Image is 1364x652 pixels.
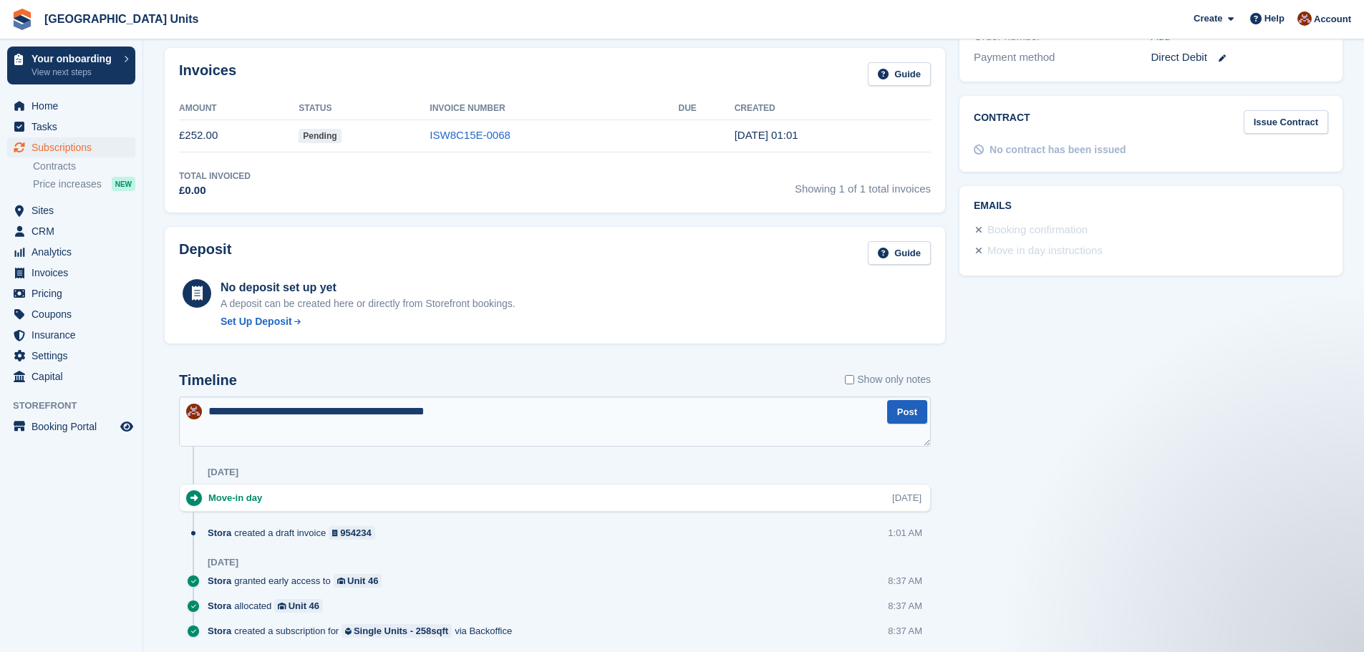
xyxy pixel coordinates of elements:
span: Coupons [32,304,117,324]
a: Preview store [118,418,135,435]
div: NEW [112,177,135,191]
h2: Invoices [179,62,236,86]
span: Tasks [32,117,117,137]
span: CRM [32,221,117,241]
a: menu [7,200,135,220]
th: Invoice Number [430,97,678,120]
a: ISW8C15E-0068 [430,129,511,141]
span: Create [1194,11,1222,26]
a: menu [7,346,135,366]
time: 2025-10-01 00:01:27 UTC [735,129,798,141]
a: menu [7,283,135,303]
a: menu [7,325,135,345]
span: Home [32,96,117,116]
div: Single Units - 258sqft [354,624,448,638]
a: Unit 46 [274,599,323,613]
span: Settings [32,346,117,366]
div: Set Up Deposit [221,314,292,329]
h2: Deposit [179,241,231,265]
div: No deposit set up yet [221,279,516,296]
div: [DATE] [208,467,238,478]
th: Created [735,97,931,120]
div: created a subscription for via Backoffice [208,624,519,638]
a: menu [7,221,135,241]
div: Payment method [974,49,1151,66]
div: allocated [208,599,330,613]
span: Stora [208,574,231,588]
div: £0.00 [179,183,251,199]
a: Guide [868,241,931,265]
a: Price increases NEW [33,176,135,192]
a: menu [7,96,135,116]
a: menu [7,137,135,157]
th: Due [679,97,735,120]
span: Help [1264,11,1285,26]
div: 8:37 AM [888,624,922,638]
div: [DATE] [892,491,922,505]
div: No contract has been issued [990,142,1126,157]
button: Post [887,400,927,424]
img: stora-icon-8386f47178a22dfd0bd8f6a31ec36ba5ce8667c1dd55bd0f319d3a0aa187defe.svg [11,9,33,30]
a: Single Units - 258sqft [342,624,452,638]
span: Price increases [33,177,102,191]
span: Pricing [32,283,117,303]
span: Pending [299,129,341,143]
a: menu [7,366,135,386]
h2: Timeline [179,372,237,389]
span: Subscriptions [32,137,117,157]
img: Laura Clinnick [186,404,202,419]
a: menu [7,117,135,137]
a: menu [7,417,135,437]
label: Show only notes [845,372,931,387]
span: Invoices [32,263,117,283]
span: Account [1314,12,1351,26]
div: granted early access to [208,574,389,588]
p: A deposit can be created here or directly from Storefront bookings. [221,296,516,311]
div: 1:01 AM [888,526,922,540]
div: Total Invoiced [179,170,251,183]
div: Direct Debit [1151,49,1328,66]
div: Unit 46 [347,574,378,588]
h2: Emails [974,200,1328,212]
th: Amount [179,97,299,120]
span: Sites [32,200,117,220]
div: 954234 [340,526,371,540]
div: 8:37 AM [888,599,922,613]
span: Capital [32,366,117,386]
span: Stora [208,599,231,613]
p: Your onboarding [32,54,117,64]
a: Your onboarding View next steps [7,47,135,84]
p: View next steps [32,66,117,79]
div: 8:37 AM [888,574,922,588]
a: Contracts [33,160,135,173]
span: Analytics [32,242,117,262]
span: Storefront [13,399,142,413]
a: Set Up Deposit [221,314,516,329]
a: menu [7,304,135,324]
a: menu [7,242,135,262]
span: Showing 1 of 1 total invoices [795,170,931,199]
span: Stora [208,526,231,540]
span: Stora [208,624,231,638]
td: £252.00 [179,120,299,152]
div: Unit 46 [289,599,319,613]
a: menu [7,263,135,283]
div: created a draft invoice [208,526,382,540]
a: Guide [868,62,931,86]
th: Status [299,97,430,120]
a: Issue Contract [1244,110,1328,134]
div: Move-in day [208,491,269,505]
a: 954234 [329,526,375,540]
input: Show only notes [845,372,854,387]
div: Booking confirmation [987,222,1088,239]
a: Unit 46 [334,574,382,588]
div: Move in day instructions [987,243,1103,260]
h2: Contract [974,110,1030,134]
a: [GEOGRAPHIC_DATA] Units [39,7,204,31]
img: Laura Clinnick [1297,11,1312,26]
span: Booking Portal [32,417,117,437]
span: Insurance [32,325,117,345]
div: [DATE] [208,557,238,568]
